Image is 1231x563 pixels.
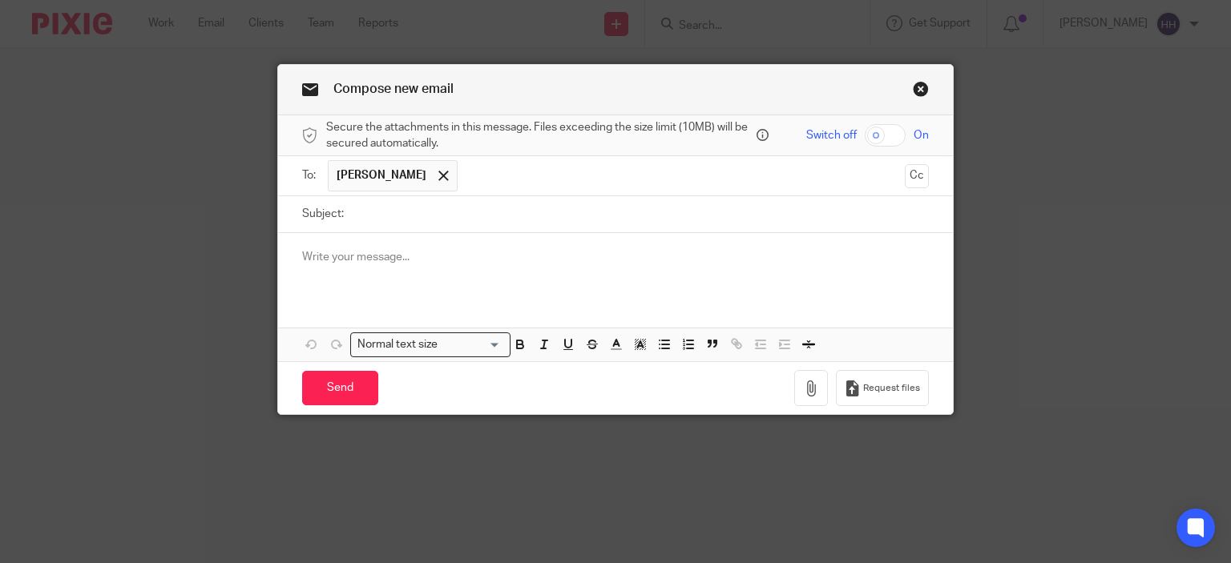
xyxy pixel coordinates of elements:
button: Request files [836,370,929,406]
span: Secure the attachments in this message. Files exceeding the size limit (10MB) will be secured aut... [326,119,753,152]
label: To: [302,167,320,183]
span: Compose new email [333,82,454,95]
div: Search for option [350,332,511,357]
label: Subject: [302,206,344,222]
span: Switch off [806,127,857,143]
span: Request files [863,382,920,395]
span: [PERSON_NAME] [337,167,426,183]
span: On [914,127,929,143]
a: Close this dialog window [913,81,929,103]
input: Send [302,371,378,405]
input: Search for option [443,336,501,353]
span: Normal text size [354,336,442,353]
button: Cc [905,164,929,188]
